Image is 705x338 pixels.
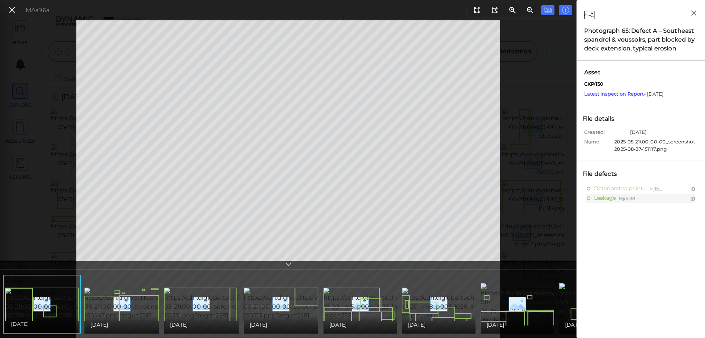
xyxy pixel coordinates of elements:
img: https://cdn.diglobal.tech/width210/2581/2020-01-20_Im5_p004_i022_image_index_3.png?asgd=2581 [323,288,459,320]
div: File defects [581,168,626,180]
span: [DATE] [630,129,647,138]
span: Name: [584,138,612,148]
div: Deteriorated pointingMj1b79 [581,184,701,193]
span: [DATE] [90,320,108,329]
span: Deteriorated pointing [594,184,647,193]
img: https://cdn.diglobal.tech/width210/2581/2018-08-23_Image127_p024_i088_image_index_2.png?asgd=2581 [481,283,619,324]
span: Mjdc38 [619,194,635,203]
span: [DATE] [11,320,29,328]
span: [DATE] [329,320,347,329]
span: Leakage [594,194,616,203]
div: Photograph 65: Defect A – Southeast spandrel & voussoirs, part blocked by deck extension, typical... [584,26,698,53]
img: https://cdn.diglobal.tech/width210/2581/2025-05-21t00-00-00_screenshot-2025-08-27-150713.png?asgd... [244,288,379,320]
span: [DATE] [565,320,583,329]
img: https://cdn.diglobal.tech/width210/2581/2018-08-23_Image349_p080_i310_image_index_3.png?asgd=2581 [559,283,698,324]
div: File details [581,113,624,125]
span: - [DATE] [584,91,664,97]
span: [DATE] [250,320,267,329]
img: https://cdn.diglobal.tech/width210/2581/2025-05-21t00-00-00_screenshot-2025-08-27-150547.png?asgd... [84,288,219,320]
span: CKP/130 [584,81,603,88]
span: Mj1b79 [650,184,663,193]
span: [DATE] [408,320,426,329]
img: https://cdn.diglobal.tech/width210/2581/2025-05-21t00-00-00_screenshot-2025-08-27-151231.png?asgd... [164,288,299,320]
img: https://cdn.diglobal.tech/width210/2581/2025-05-21t00-00-00_screenshot-2025-08-27-150719.png?asgd... [5,288,140,320]
div: MAa96a [26,6,50,15]
span: 2025-05-21t00-00-00_screenshot-2025-08-27-151117.png [614,138,701,153]
span: [DATE] [487,320,504,329]
span: [DATE] [170,320,188,329]
iframe: Chat [674,305,699,332]
span: Asset [584,68,698,77]
div: LeakageMjdc38 [581,193,701,203]
span: Created: [584,129,628,138]
img: https://cdn.diglobal.tech/width210/2581/2020-01-20_Im8_p005_i028_image_index_4.png?asgd=2581 [402,288,538,320]
a: Latest Inspection Report [584,91,644,97]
